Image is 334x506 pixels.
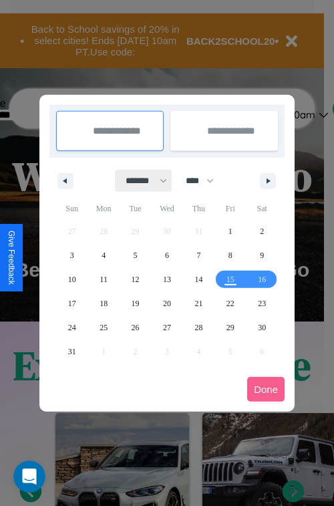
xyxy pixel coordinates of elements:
[183,315,214,340] button: 28
[120,198,151,219] span: Tue
[120,243,151,267] button: 5
[163,315,171,340] span: 27
[151,198,182,219] span: Wed
[258,291,266,315] span: 23
[70,243,74,267] span: 3
[132,315,140,340] span: 26
[68,267,76,291] span: 10
[68,291,76,315] span: 17
[56,243,88,267] button: 3
[56,340,88,364] button: 31
[246,198,278,219] span: Sat
[246,243,278,267] button: 9
[214,198,246,219] span: Fri
[246,291,278,315] button: 23
[226,291,234,315] span: 22
[258,267,266,291] span: 16
[56,291,88,315] button: 17
[88,198,119,219] span: Mon
[56,198,88,219] span: Sun
[163,291,171,315] span: 20
[246,315,278,340] button: 30
[100,267,108,291] span: 11
[183,243,214,267] button: 7
[88,243,119,267] button: 4
[194,291,202,315] span: 21
[151,315,182,340] button: 27
[88,315,119,340] button: 25
[120,315,151,340] button: 26
[68,315,76,340] span: 24
[132,291,140,315] span: 19
[226,267,234,291] span: 15
[214,243,246,267] button: 8
[68,340,76,364] span: 31
[102,243,106,267] span: 4
[183,198,214,219] span: Thu
[163,267,171,291] span: 13
[194,315,202,340] span: 28
[228,219,232,243] span: 1
[151,267,182,291] button: 13
[260,219,264,243] span: 2
[120,291,151,315] button: 19
[226,315,234,340] span: 29
[183,267,214,291] button: 14
[194,267,202,291] span: 14
[100,291,108,315] span: 18
[134,243,138,267] span: 5
[56,267,88,291] button: 10
[165,243,169,267] span: 6
[151,291,182,315] button: 20
[100,315,108,340] span: 25
[120,267,151,291] button: 12
[196,243,200,267] span: 7
[7,231,16,285] div: Give Feedback
[214,315,246,340] button: 29
[151,243,182,267] button: 6
[246,219,278,243] button: 2
[56,315,88,340] button: 24
[214,291,246,315] button: 22
[132,267,140,291] span: 12
[228,243,232,267] span: 8
[88,267,119,291] button: 11
[247,377,285,402] button: Done
[258,315,266,340] span: 30
[183,291,214,315] button: 21
[88,291,119,315] button: 18
[13,461,45,493] iframe: Intercom live chat
[214,267,246,291] button: 15
[214,219,246,243] button: 1
[246,267,278,291] button: 16
[260,243,264,267] span: 9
